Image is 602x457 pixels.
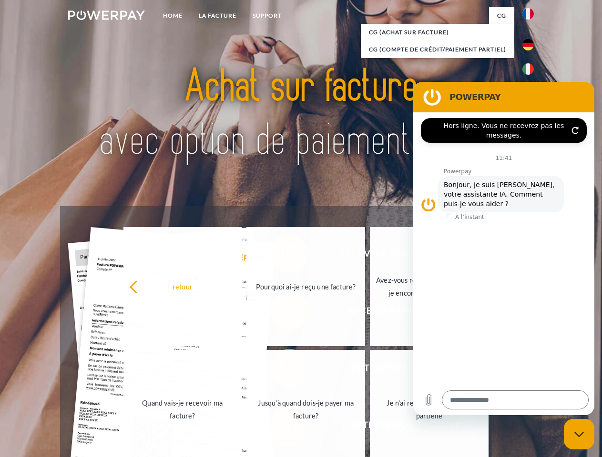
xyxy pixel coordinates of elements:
[155,7,191,24] a: Home
[522,63,534,75] img: it
[522,8,534,20] img: fr
[522,39,534,50] img: de
[245,7,290,24] a: Support
[489,7,514,24] a: CG
[370,227,489,346] a: Avez-vous reçu mes paiements, ai-je encore un solde ouvert?
[91,46,511,182] img: title-powerpay_fr.svg
[564,419,594,449] iframe: Bouton de lancement de la fenêtre de messagerie, conversation en cours
[376,397,483,422] div: Je n'ai reçu qu'une livraison partielle
[68,10,145,20] img: logo-powerpay-white.svg
[361,41,514,58] a: CG (Compte de crédit/paiement partiel)
[129,397,236,422] div: Quand vais-je recevoir ma facture?
[361,24,514,41] a: CG (achat sur facture)
[376,274,483,299] div: Avez-vous reçu mes paiements, ai-je encore un solde ouvert?
[129,280,236,293] div: retour
[252,397,359,422] div: Jusqu'à quand dois-je payer ma facture?
[413,82,594,415] iframe: Fenêtre de messagerie
[191,7,245,24] a: LA FACTURE
[252,280,359,293] div: Pourquoi ai-je reçu une facture?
